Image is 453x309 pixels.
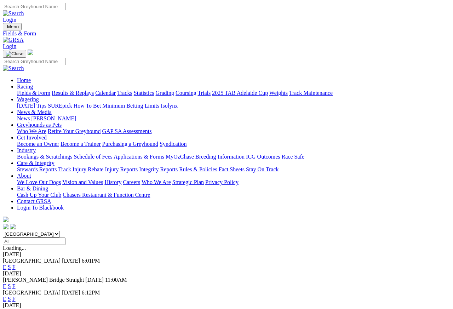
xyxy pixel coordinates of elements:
[166,154,194,160] a: MyOzChase
[17,192,61,198] a: Cash Up Your Club
[142,179,171,185] a: Who We Are
[3,264,6,270] a: E
[3,3,65,10] input: Search
[85,277,104,283] span: [DATE]
[195,154,245,160] a: Breeding Information
[82,290,100,296] span: 6:12PM
[17,128,450,135] div: Greyhounds as Pets
[17,96,39,102] a: Wagering
[3,290,61,296] span: [GEOGRAPHIC_DATA]
[17,173,31,179] a: About
[17,198,51,204] a: Contact GRSA
[3,23,22,30] button: Toggle navigation
[3,65,24,71] img: Search
[102,103,159,109] a: Minimum Betting Limits
[3,30,450,37] div: Fields & Form
[17,103,450,109] div: Wagering
[176,90,196,96] a: Coursing
[17,154,450,160] div: Industry
[17,115,450,122] div: News & Media
[3,43,16,49] a: Login
[17,141,450,147] div: Get Involved
[3,283,6,289] a: E
[3,270,450,277] div: [DATE]
[3,302,450,309] div: [DATE]
[74,154,112,160] a: Schedule of Fees
[160,141,187,147] a: Syndication
[3,224,8,229] img: facebook.svg
[62,179,103,185] a: Vision and Values
[48,103,72,109] a: SUREpick
[17,160,55,166] a: Care & Integrity
[12,296,16,302] a: F
[212,90,268,96] a: 2025 TAB Adelaide Cup
[3,251,450,258] div: [DATE]
[172,179,204,185] a: Strategic Plan
[219,166,245,172] a: Fact Sheets
[61,141,101,147] a: Become a Trainer
[289,90,333,96] a: Track Maintenance
[62,290,80,296] span: [DATE]
[139,166,178,172] a: Integrity Reports
[3,50,26,58] button: Toggle navigation
[3,277,84,283] span: [PERSON_NAME] Bridge Straight
[3,10,24,17] img: Search
[17,135,47,141] a: Get Involved
[3,296,6,302] a: E
[161,103,178,109] a: Isolynx
[8,296,11,302] a: S
[102,128,152,134] a: GAP SA Assessments
[281,154,304,160] a: Race Safe
[123,179,140,185] a: Careers
[17,128,46,134] a: Who We Are
[95,90,116,96] a: Calendar
[17,109,52,115] a: News & Media
[10,224,16,229] img: twitter.svg
[58,166,103,172] a: Track Injury Rebate
[205,179,239,185] a: Privacy Policy
[7,24,19,29] span: Menu
[17,154,72,160] a: Bookings & Scratchings
[104,179,121,185] a: History
[17,192,450,198] div: Bar & Dining
[105,166,138,172] a: Injury Reports
[17,103,46,109] a: [DATE] Tips
[117,90,132,96] a: Tracks
[102,141,158,147] a: Purchasing a Greyhound
[17,185,48,191] a: Bar & Dining
[17,84,33,90] a: Racing
[197,90,211,96] a: Trials
[134,90,154,96] a: Statistics
[17,179,61,185] a: We Love Our Dogs
[3,238,65,245] input: Select date
[17,166,57,172] a: Stewards Reports
[17,122,62,128] a: Greyhounds as Pets
[17,205,64,211] a: Login To Blackbook
[105,277,127,283] span: 11:00AM
[52,90,94,96] a: Results & Replays
[3,17,16,23] a: Login
[3,58,65,65] input: Search
[17,77,31,83] a: Home
[17,166,450,173] div: Care & Integrity
[12,264,16,270] a: F
[179,166,217,172] a: Rules & Policies
[269,90,288,96] a: Weights
[3,245,26,251] span: Loading...
[74,103,101,109] a: How To Bet
[17,90,50,96] a: Fields & Form
[63,192,150,198] a: Chasers Restaurant & Function Centre
[114,154,164,160] a: Applications & Forms
[3,258,61,264] span: [GEOGRAPHIC_DATA]
[12,283,16,289] a: F
[31,115,76,121] a: [PERSON_NAME]
[48,128,101,134] a: Retire Your Greyhound
[8,283,11,289] a: S
[8,264,11,270] a: S
[156,90,174,96] a: Grading
[62,258,80,264] span: [DATE]
[82,258,100,264] span: 6:01PM
[17,141,59,147] a: Become an Owner
[28,50,33,55] img: logo-grsa-white.png
[17,147,36,153] a: Industry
